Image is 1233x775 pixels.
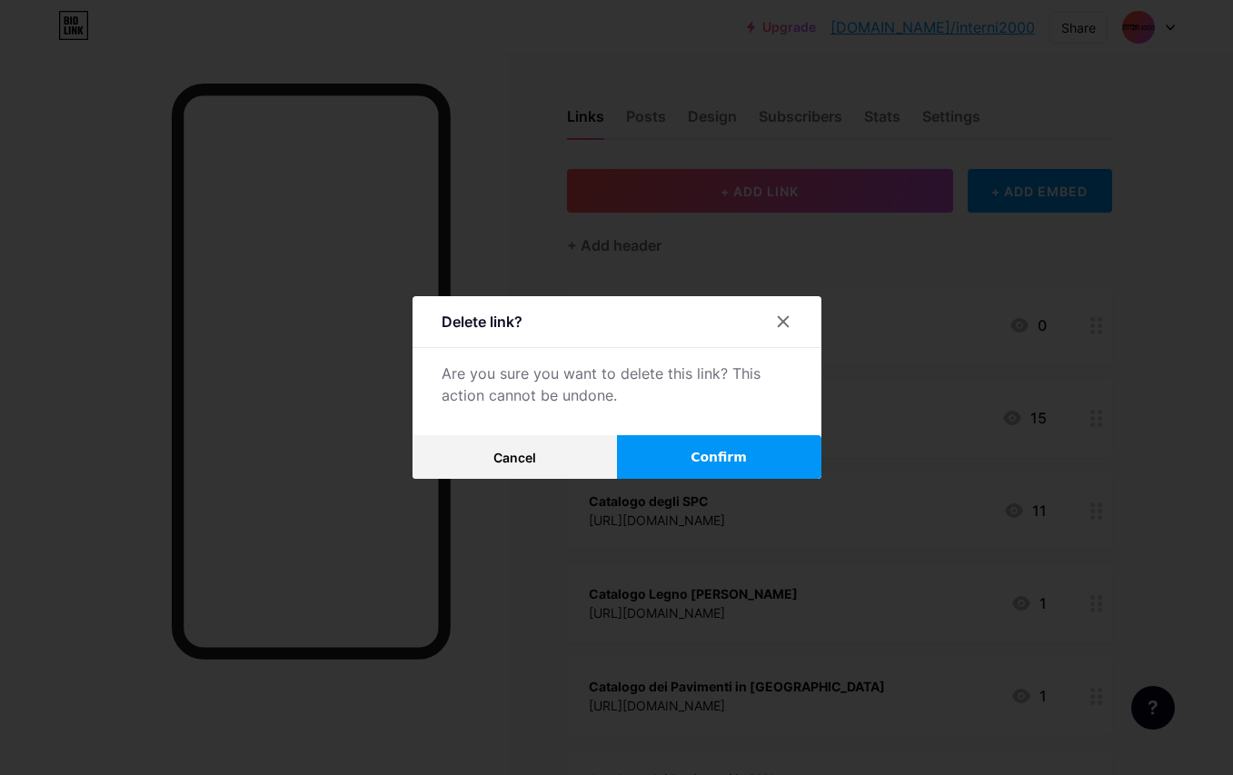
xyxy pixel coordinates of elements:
button: Confirm [617,435,821,479]
div: Delete link? [442,311,522,333]
div: Are you sure you want to delete this link? This action cannot be undone. [442,363,792,406]
span: Cancel [493,450,536,465]
button: Cancel [413,435,617,479]
span: Confirm [691,448,747,467]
